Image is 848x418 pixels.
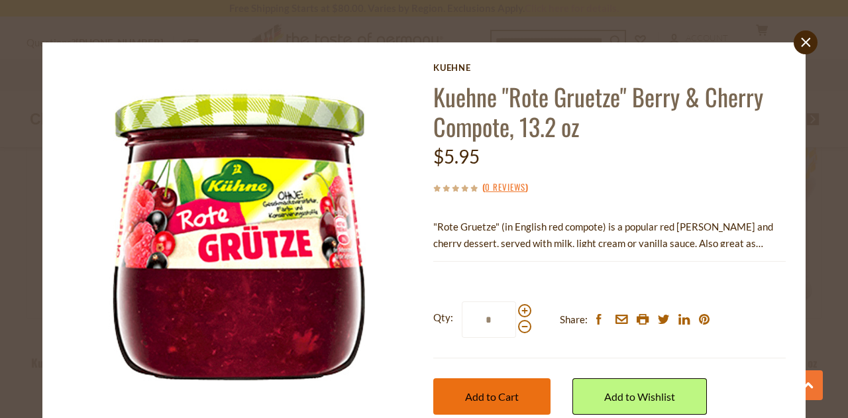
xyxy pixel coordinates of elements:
a: 0 Reviews [485,180,525,195]
a: Add to Wishlist [572,378,707,415]
span: Add to Cart [465,390,519,403]
img: Kuehne "Rote Gruetze" Berry & Cherry Compote, 13.2 oz [64,62,413,411]
input: Qty: [462,301,516,338]
span: ( ) [482,180,528,193]
a: Kuehne "Rote Gruetze" Berry & Cherry Compote, 13.2 oz [433,79,763,144]
span: $5.95 [433,145,480,168]
span: Share: [560,311,588,328]
strong: Qty: [433,309,453,326]
a: Kuehne [433,62,786,73]
p: "Rote Gruetze" (in English red compote) is a popular red [PERSON_NAME] and cherry dessert, served... [433,219,786,252]
button: Add to Cart [433,378,551,415]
